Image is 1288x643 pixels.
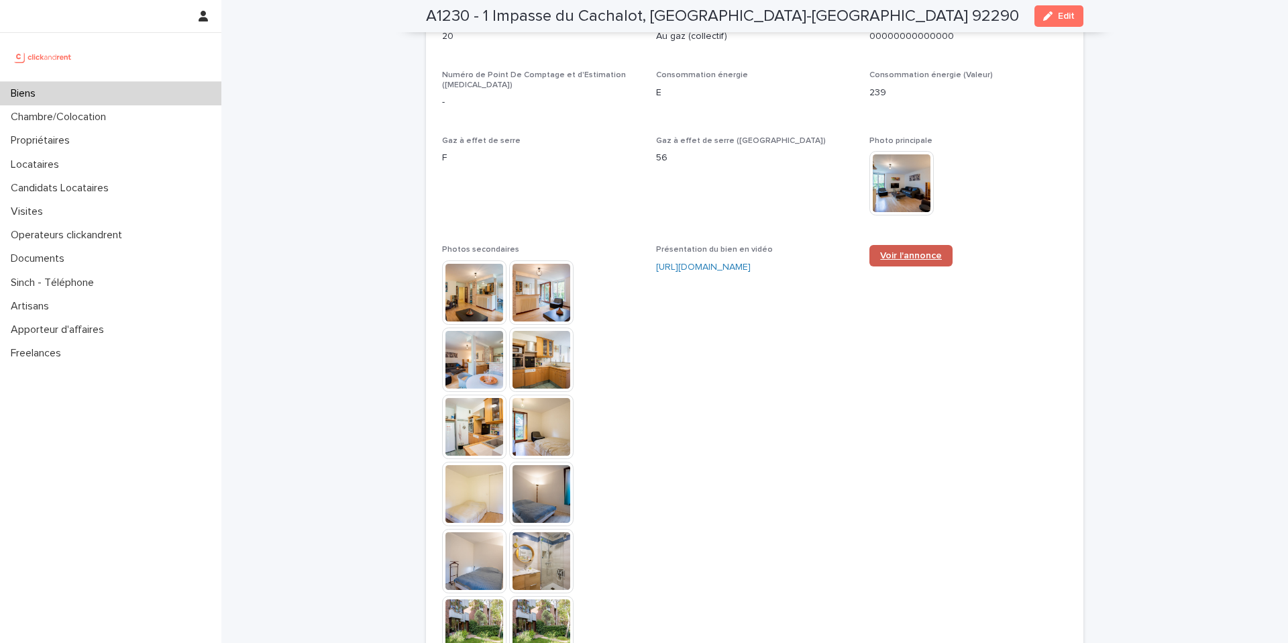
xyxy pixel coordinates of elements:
[5,158,70,171] p: Locataires
[656,86,854,100] p: E
[656,137,826,145] span: Gaz à effet de serre ([GEOGRAPHIC_DATA])
[656,246,773,254] span: Présentation du bien en vidéo
[656,262,751,272] a: [URL][DOMAIN_NAME]
[656,151,854,165] p: 56
[5,134,80,147] p: Propriétaires
[869,30,1067,44] p: 00000000000000
[5,300,60,313] p: Artisans
[869,245,953,266] a: Voir l'annonce
[426,7,1019,26] h2: A1230 - 1 Impasse du Cachalot, [GEOGRAPHIC_DATA]-[GEOGRAPHIC_DATA] 92290
[5,324,115,336] p: Apporteur d'affaires
[5,229,133,242] p: Operateurs clickandrent
[442,151,640,165] p: F
[869,137,932,145] span: Photo principale
[869,71,993,79] span: Consommation énergie (Valeur)
[869,86,1067,100] p: 239
[442,71,626,89] span: Numéro de Point De Comptage et d'Estimation ([MEDICAL_DATA])
[5,277,105,289] p: Sinch - Téléphone
[442,95,640,109] p: -
[1034,5,1083,27] button: Edit
[656,71,748,79] span: Consommation énergie
[5,252,75,265] p: Documents
[442,30,640,44] p: 20
[880,251,942,260] span: Voir l'annonce
[5,205,54,218] p: Visites
[5,111,117,123] p: Chambre/Colocation
[1058,11,1075,21] span: Edit
[5,87,46,100] p: Biens
[5,182,119,195] p: Candidats Locataires
[11,44,76,70] img: UCB0brd3T0yccxBKYDjQ
[656,30,854,44] p: Au gaz (collectif)
[5,347,72,360] p: Freelances
[442,246,519,254] span: Photos secondaires
[442,137,521,145] span: Gaz à effet de serre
